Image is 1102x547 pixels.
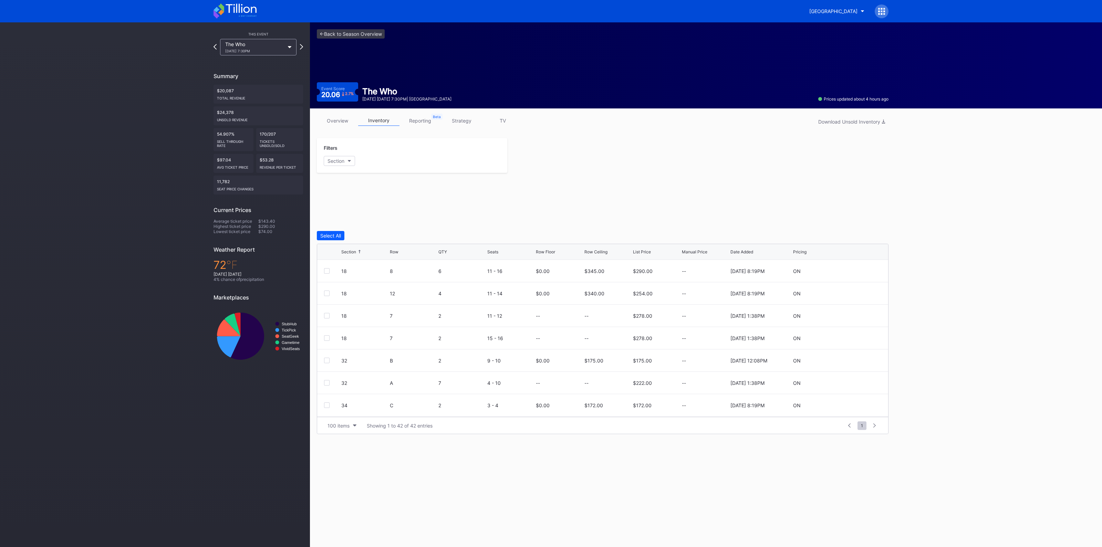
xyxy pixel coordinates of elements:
[438,313,485,319] div: 2
[258,219,303,224] div: $143.40
[317,29,385,39] a: <-Back to Season Overview
[217,184,300,191] div: seat price changes
[390,335,437,341] div: 7
[390,402,437,408] div: C
[341,313,388,319] div: 18
[214,154,253,173] div: $97.04
[584,249,607,254] div: Row Ceiling
[214,219,258,224] div: Average ticket price
[793,335,801,341] div: ON
[730,380,765,386] div: [DATE] 1:38PM
[341,249,356,254] div: Section
[341,268,388,274] div: 18
[214,207,303,213] div: Current Prices
[214,306,303,366] svg: Chart title
[818,119,885,125] div: Download Unsold Inventory
[487,402,534,408] div: 3 - 4
[682,291,729,296] div: --
[214,32,303,36] div: This Event
[324,145,500,151] div: Filters
[214,277,303,282] div: 4 % chance of precipitation
[487,313,534,319] div: 11 - 12
[390,358,437,364] div: B
[341,358,388,364] div: 32
[324,421,360,430] button: 100 items
[793,313,801,319] div: ON
[536,249,555,254] div: Row Floor
[438,358,485,364] div: 2
[324,156,355,166] button: Section
[341,291,388,296] div: 18
[536,313,540,319] div: --
[282,334,299,338] text: SeatGeek
[258,229,303,234] div: $74.00
[487,249,498,254] div: Seats
[438,249,447,254] div: QTY
[682,402,729,408] div: --
[482,115,523,126] a: TV
[793,291,801,296] div: ON
[487,268,534,274] div: 11 - 16
[730,249,753,254] div: Date Added
[214,73,303,80] div: Summary
[809,8,857,14] div: [GEOGRAPHIC_DATA]
[584,313,589,319] div: --
[260,137,300,148] div: Tickets Unsold/Sold
[358,115,399,126] a: inventory
[682,313,729,319] div: --
[321,86,345,91] div: Event Score
[321,91,354,98] div: 20.06
[793,380,801,386] div: ON
[341,380,388,386] div: 32
[328,423,350,429] div: 100 items
[633,313,652,319] div: $278.00
[633,402,652,408] div: $172.00
[815,117,888,126] button: Download Unsold Inventory
[584,380,589,386] div: --
[857,421,866,430] span: 1
[341,335,388,341] div: 18
[214,106,303,125] div: $24,378
[214,272,303,277] div: [DATE] [DATE]
[487,380,534,386] div: 4 - 10
[217,93,300,100] div: Total Revenue
[633,268,653,274] div: $290.00
[793,358,801,364] div: ON
[682,268,729,274] div: --
[633,380,652,386] div: $222.00
[282,328,296,332] text: TickPick
[487,358,534,364] div: 9 - 10
[438,380,485,386] div: 7
[633,358,652,364] div: $175.00
[730,358,767,364] div: [DATE] 12:08PM
[487,291,534,296] div: 11 - 14
[341,402,388,408] div: 34
[256,128,303,151] div: 170/207
[584,268,604,274] div: $345.00
[633,335,652,341] div: $278.00
[317,115,358,126] a: overview
[818,96,888,102] div: Prices updated about 4 hours ago
[438,335,485,341] div: 2
[258,224,303,229] div: $290.00
[320,233,341,239] div: Select All
[584,291,604,296] div: $340.00
[214,176,303,194] div: 11,782
[225,41,284,53] div: The Who
[214,246,303,253] div: Weather Report
[399,115,441,126] a: reporting
[536,380,540,386] div: --
[536,358,550,364] div: $0.00
[730,291,765,296] div: [DATE] 8:19PM
[282,340,300,345] text: Gametime
[584,402,603,408] div: $172.00
[282,322,297,326] text: StubHub
[793,268,801,274] div: ON
[536,291,550,296] div: $0.00
[367,423,433,429] div: Showing 1 to 42 of 42 entries
[282,347,300,351] text: VividSeats
[362,96,451,102] div: [DATE] [DATE] 7:30PM | [GEOGRAPHIC_DATA]
[730,268,765,274] div: [DATE] 8:19PM
[214,294,303,301] div: Marketplaces
[438,402,485,408] div: 2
